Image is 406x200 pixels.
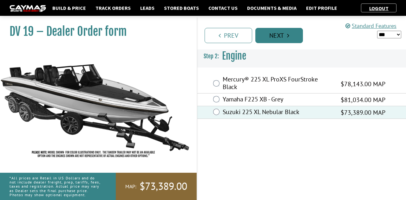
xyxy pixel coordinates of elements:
[244,4,300,12] a: Documents & Media
[161,4,202,12] a: Stored Boats
[125,183,136,190] span: MAP:
[10,173,101,200] p: *All prices are Retail in US Dollars and do not include dealer freight, prep, tariffs, fees, taxe...
[203,27,406,43] ul: Pagination
[341,108,385,117] span: $73,389.00 MAP
[10,24,181,39] h1: DV 19 – Dealer Order form
[10,5,46,12] img: caymas-dealer-connect-2ed40d3bc7270c1d8d7ffb4b79bf05adc795679939227970def78ec6f6c03838.gif
[197,44,406,68] h3: Engine
[341,95,385,105] span: $81,034.00 MAP
[92,4,134,12] a: Track Orders
[223,75,333,92] label: Mercury® 225 XL ProXS FourStroke Black
[205,28,252,43] a: Prev
[137,4,158,12] a: Leads
[303,4,340,12] a: Edit Profile
[223,95,333,105] label: Yamaha F225 XB - Grey
[116,173,197,200] a: MAP:$73,389.00
[205,4,241,12] a: Contact Us
[341,79,385,89] span: $78,143.00 MAP
[223,108,333,117] label: Suzuki 225 XL Nebular Black
[366,5,392,11] a: Logout
[49,4,89,12] a: Build & Price
[140,180,187,193] span: $73,389.00
[345,22,396,29] a: Standard Features
[255,28,303,43] a: Next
